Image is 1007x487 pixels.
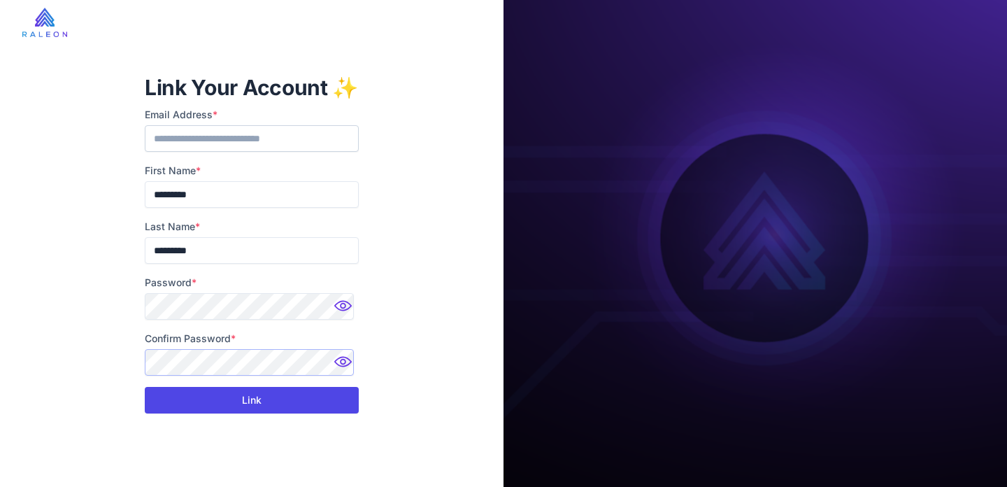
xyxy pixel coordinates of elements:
[145,275,359,290] label: Password
[145,107,359,122] label: Email Address
[145,73,359,101] h1: Link Your Account ✨
[145,163,359,178] label: First Name
[331,352,359,380] img: Password hidden
[22,8,67,37] img: raleon-logo-whitebg.9aac0268.jpg
[145,331,359,346] label: Confirm Password
[331,296,359,324] img: Password hidden
[145,219,359,234] label: Last Name
[145,387,359,414] button: Link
